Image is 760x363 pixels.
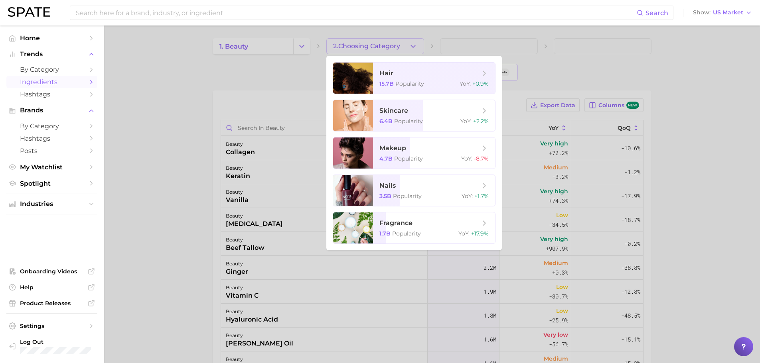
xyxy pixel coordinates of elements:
span: nails [379,182,396,189]
span: Home [20,34,84,42]
a: Log out. Currently logged in with e-mail laura.epstein@givaudan.com. [6,336,97,357]
a: Hashtags [6,88,97,100]
span: Show [693,10,711,15]
span: Popularity [393,192,422,200]
a: Settings [6,320,97,332]
button: ShowUS Market [691,8,754,18]
a: Onboarding Videos [6,265,97,277]
ul: 2.Choosing Category [326,56,502,250]
a: My Watchlist [6,161,97,173]
span: +1.7% [474,192,489,200]
button: Brands [6,104,97,116]
span: Trends [20,51,84,58]
span: Product Releases [20,300,84,307]
span: YoY : [458,230,470,237]
span: +2.2% [473,118,489,125]
span: Brands [20,107,84,114]
span: Settings [20,322,84,330]
span: My Watchlist [20,163,84,171]
a: Hashtags [6,132,97,145]
span: Onboarding Videos [20,268,84,275]
span: Popularity [395,80,424,87]
span: Popularity [394,118,423,125]
span: YoY : [460,80,471,87]
a: Home [6,32,97,44]
span: by Category [20,66,84,73]
span: fragrance [379,219,413,227]
span: hair [379,69,393,77]
a: Spotlight [6,177,97,190]
span: Help [20,284,84,291]
a: Posts [6,145,97,157]
span: +17.9% [471,230,489,237]
span: US Market [713,10,743,15]
a: Product Releases [6,297,97,309]
span: Industries [20,200,84,208]
a: Help [6,281,97,293]
button: Trends [6,48,97,60]
span: Log Out [20,338,101,345]
span: YoY : [461,155,472,162]
span: skincare [379,107,408,114]
span: YoY : [462,192,473,200]
span: Popularity [394,155,423,162]
a: Ingredients [6,76,97,88]
span: Hashtags [20,135,84,142]
span: by Category [20,122,84,130]
span: YoY : [460,118,472,125]
a: by Category [6,120,97,132]
span: Hashtags [20,90,84,98]
input: Search here for a brand, industry, or ingredient [75,6,637,20]
img: SPATE [8,7,50,17]
a: by Category [6,63,97,76]
span: 1.7b [379,230,391,237]
span: Ingredients [20,78,84,86]
span: makeup [379,144,406,152]
span: 6.4b [379,118,393,125]
span: 4.7b [379,155,393,162]
span: +0.9% [472,80,489,87]
span: 15.7b [379,80,394,87]
span: Popularity [392,230,421,237]
span: -8.7% [474,155,489,162]
button: Industries [6,198,97,210]
span: Posts [20,147,84,155]
span: Spotlight [20,180,84,187]
span: 3.5b [379,192,391,200]
span: Search [646,9,668,17]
